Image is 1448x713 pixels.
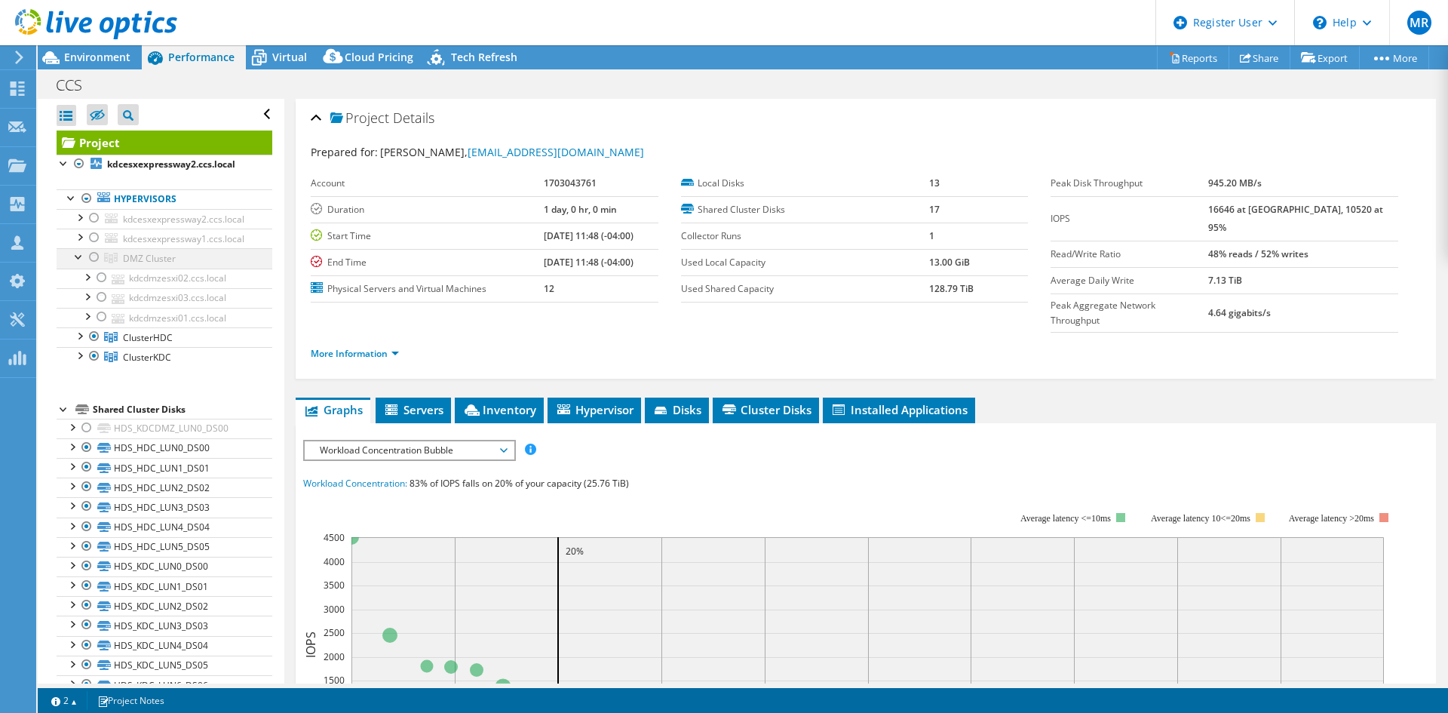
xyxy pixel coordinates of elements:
[1208,177,1262,189] b: 945.20 MB/s
[383,402,443,417] span: Servers
[1359,46,1429,69] a: More
[123,252,176,265] span: DMZ Cluster
[929,282,974,295] b: 128.79 TiB
[57,497,272,517] a: HDS_HDC_LUN3_DS03
[324,674,345,687] text: 1500
[311,281,544,297] label: Physical Servers and Virtual Machines
[380,145,644,159] span: [PERSON_NAME],
[311,255,544,270] label: End Time
[64,50,130,64] span: Environment
[929,177,940,189] b: 13
[720,402,811,417] span: Cluster Disks
[681,281,929,297] label: Used Shared Capacity
[57,616,272,635] a: HDS_KDC_LUN3_DS03
[49,77,106,94] h1: CCS
[1051,298,1208,328] label: Peak Aggregate Network Throughput
[1051,176,1208,191] label: Peak Disk Throughput
[57,209,272,229] a: kdcesxexpressway2.ccs.local
[324,579,345,592] text: 3500
[1020,513,1111,524] tspan: Average latency <=10ms
[1208,274,1242,287] b: 7.13 TiB
[324,555,345,568] text: 4000
[544,177,597,189] b: 1703043761
[87,691,175,710] a: Project Notes
[929,229,934,242] b: 1
[57,248,272,268] a: DMZ Cluster
[1051,273,1208,288] label: Average Daily Write
[1151,513,1250,524] tspan: Average latency 10<=20ms
[566,545,584,558] text: 20%
[41,691,87,710] a: 2
[57,656,272,675] a: HDS_KDC_LUN5_DS05
[57,131,272,155] a: Project
[57,596,272,616] a: HDS_KDC_LUN2_DS02
[324,603,345,616] text: 3000
[57,155,272,174] a: kdcesxexpressway2.ccs.local
[324,531,345,544] text: 4500
[544,229,633,242] b: [DATE] 11:48 (-04:00)
[272,50,307,64] span: Virtual
[57,419,272,438] a: HDS_KDCDMZ_LUN0_DS00
[57,518,272,537] a: HDS_HDC_LUN4_DS04
[57,458,272,478] a: HDS_HDC_LUN1_DS01
[1157,46,1229,69] a: Reports
[57,636,272,656] a: HDS_KDC_LUN4_DS04
[1289,513,1374,524] text: Average latency >20ms
[302,632,319,658] text: IOPS
[57,478,272,497] a: HDS_HDC_LUN2_DS02
[123,213,244,226] span: kdcesxexpressway2.ccs.local
[544,282,554,295] b: 12
[1229,46,1290,69] a: Share
[57,438,272,458] a: HDS_HDC_LUN0_DS00
[1051,247,1208,262] label: Read/Write Ratio
[93,401,272,419] div: Shared Cluster Disks
[57,327,272,347] a: ClusterHDC
[1051,211,1208,226] label: IOPS
[57,347,272,367] a: ClusterKDC
[929,203,940,216] b: 17
[123,232,244,245] span: kdcesxexpressway1.ccs.local
[393,109,434,127] span: Details
[324,626,345,639] text: 2500
[57,288,272,308] a: kdcdmzesxi03.ccs.local
[57,557,272,576] a: HDS_KDC_LUN0_DS00
[451,50,517,64] span: Tech Refresh
[462,402,536,417] span: Inventory
[311,229,544,244] label: Start Time
[57,308,272,327] a: kdcdmzesxi01.ccs.local
[830,402,968,417] span: Installed Applications
[1313,16,1327,29] svg: \n
[57,229,272,248] a: kdcesxexpressway1.ccs.local
[312,441,506,459] span: Workload Concentration Bubble
[1407,11,1431,35] span: MR
[168,50,235,64] span: Performance
[681,255,929,270] label: Used Local Capacity
[311,347,399,360] a: More Information
[345,50,413,64] span: Cloud Pricing
[57,189,272,209] a: Hypervisors
[311,176,544,191] label: Account
[1208,247,1308,260] b: 48% reads / 52% writes
[681,229,929,244] label: Collector Runs
[929,256,970,269] b: 13.00 GiB
[311,202,544,217] label: Duration
[1208,306,1271,319] b: 4.64 gigabits/s
[123,351,171,364] span: ClusterKDC
[303,477,407,490] span: Workload Concentration:
[57,675,272,695] a: HDS_KDC_LUN6_DS06
[330,111,389,126] span: Project
[303,402,363,417] span: Graphs
[1208,203,1383,234] b: 16646 at [GEOGRAPHIC_DATA], 10520 at 95%
[123,331,173,344] span: ClusterHDC
[324,650,345,663] text: 2000
[681,176,929,191] label: Local Disks
[57,537,272,557] a: HDS_HDC_LUN5_DS05
[544,203,617,216] b: 1 day, 0 hr, 0 min
[57,269,272,288] a: kdcdmzesxi02.ccs.local
[555,402,633,417] span: Hypervisor
[57,576,272,596] a: HDS_KDC_LUN1_DS01
[681,202,929,217] label: Shared Cluster Disks
[1290,46,1360,69] a: Export
[652,402,701,417] span: Disks
[410,477,629,490] span: 83% of IOPS falls on 20% of your capacity (25.76 TiB)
